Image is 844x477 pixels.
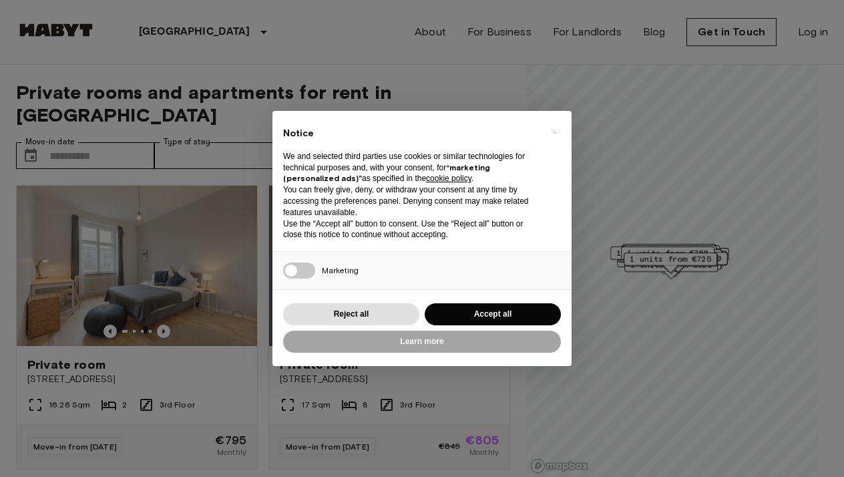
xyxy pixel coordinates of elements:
strong: “marketing (personalized ads)” [283,162,490,184]
h2: Notice [283,127,540,140]
p: Use the “Accept all” button to consent. Use the “Reject all” button or close this notice to conti... [283,218,540,241]
span: × [552,124,557,140]
button: Close this notice [544,122,565,143]
button: Reject all [283,303,419,325]
p: You can freely give, deny, or withdraw your consent at any time by accessing the preferences pane... [283,184,540,218]
p: We and selected third parties use cookies or similar technologies for technical purposes and, wit... [283,151,540,184]
button: Accept all [425,303,561,325]
span: Marketing [322,265,359,275]
a: cookie policy [426,174,471,183]
button: Learn more [283,331,561,353]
